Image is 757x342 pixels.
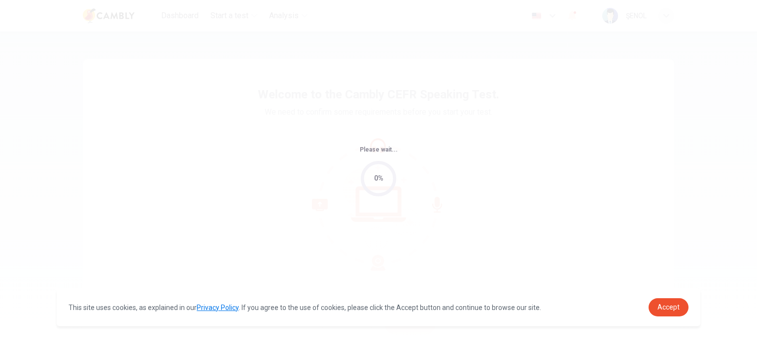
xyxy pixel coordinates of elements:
span: Please wait... [360,146,398,153]
span: This site uses cookies, as explained in our . If you agree to the use of cookies, please click th... [69,304,541,311]
span: Accept [657,303,680,311]
a: Privacy Policy [197,304,239,311]
a: dismiss cookie message [649,298,688,316]
div: 0% [374,173,383,184]
div: cookieconsent [57,288,700,326]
